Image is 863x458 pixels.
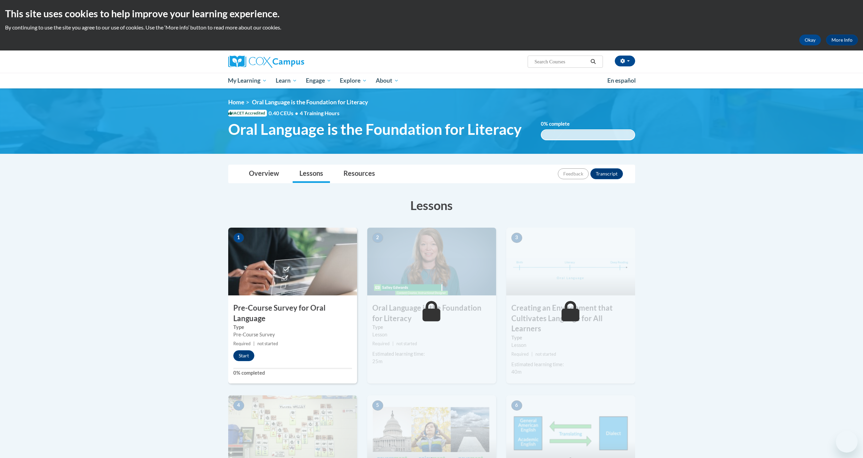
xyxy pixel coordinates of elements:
[253,341,255,346] span: |
[534,58,588,66] input: Search Courses
[228,99,244,106] a: Home
[372,350,491,358] div: Estimated learning time:
[224,73,272,88] a: My Learning
[372,400,383,411] span: 5
[541,120,580,128] label: % complete
[340,77,367,85] span: Explore
[531,352,533,357] span: |
[228,77,267,85] span: My Learning
[372,324,491,331] label: Type
[372,331,491,338] div: Lesson
[511,369,522,375] span: 40m
[269,109,300,117] span: 0.40 CEUs
[506,228,635,295] img: Course Image
[372,358,383,364] span: 25m
[295,110,298,116] span: •
[276,77,297,85] span: Learn
[337,165,382,183] a: Resources
[506,303,635,334] h3: Creating an Environment that Cultivates Language for All Learners
[376,77,399,85] span: About
[306,77,331,85] span: Engage
[257,341,278,346] span: not started
[242,165,286,183] a: Overview
[799,35,821,45] button: Okay
[392,341,394,346] span: |
[228,197,635,214] h3: Lessons
[558,168,589,179] button: Feedback
[293,165,330,183] a: Lessons
[233,324,352,331] label: Type
[367,228,496,295] img: Course Image
[301,73,336,88] a: Engage
[372,341,390,346] span: Required
[826,35,858,45] a: More Info
[233,331,352,338] div: Pre-Course Survey
[300,110,339,116] span: 4 Training Hours
[335,73,371,88] a: Explore
[233,341,251,346] span: Required
[228,303,357,324] h3: Pre-Course Survey for Oral Language
[590,168,623,179] button: Transcript
[615,56,635,66] button: Account Settings
[396,341,417,346] span: not started
[511,361,630,368] div: Estimated learning time:
[5,24,858,31] p: By continuing to use the site you agree to our use of cookies. Use the ‘More info’ button to read...
[607,77,636,84] span: En español
[511,352,529,357] span: Required
[228,56,357,68] a: Cox Campus
[590,59,596,64] i: 
[511,400,522,411] span: 6
[233,400,244,411] span: 4
[233,233,244,243] span: 1
[218,73,645,88] div: Main menu
[588,58,598,66] button: Search
[252,99,368,106] span: Oral Language is the Foundation for Literacy
[603,74,640,88] a: En español
[541,121,544,127] span: 0
[228,110,267,117] span: IACET Accredited
[836,431,858,453] iframe: Button to launch messaging window
[372,233,383,243] span: 2
[228,228,357,295] img: Course Image
[228,120,522,138] span: Oral Language is the Foundation for Literacy
[511,334,630,341] label: Type
[367,303,496,324] h3: Oral Language is the Foundation for Literacy
[371,73,403,88] a: About
[233,350,254,361] button: Start
[5,7,858,20] h2: This site uses cookies to help improve your learning experience.
[535,352,556,357] span: not started
[271,73,301,88] a: Learn
[233,369,352,377] label: 0% completed
[228,56,304,68] img: Cox Campus
[511,341,630,349] div: Lesson
[511,233,522,243] span: 3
